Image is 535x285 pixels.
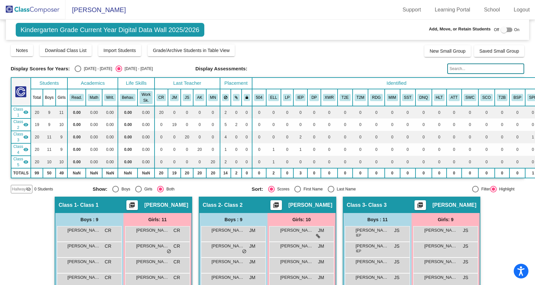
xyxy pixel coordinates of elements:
button: Work Sk. [139,91,152,104]
td: 0 [385,118,400,131]
td: 0 [266,118,281,131]
button: HLT [434,94,445,101]
td: 0 [447,118,461,131]
td: 0 [495,106,510,118]
th: English Language Learner [266,89,281,106]
span: Class 1 [13,106,23,118]
td: 0.00 [67,118,86,131]
td: 2 [220,106,231,118]
td: 0 [478,118,495,131]
th: Life Skills [118,78,154,89]
th: Total [31,89,43,106]
th: Jenny McCutcheon [168,89,181,106]
td: 0 [321,143,338,156]
td: 0 [432,118,447,131]
mat-icon: visibility [23,110,28,115]
td: 0 [400,118,415,131]
td: 0 [155,156,168,168]
th: Social Work / Counselor [462,89,479,106]
td: 0 [193,118,206,131]
td: 0 [338,118,353,131]
th: Academics [67,78,118,89]
td: 0 [338,106,353,118]
span: Class 4 [13,144,23,155]
td: NaN [67,168,86,178]
td: 49 [56,168,68,178]
button: Read. [69,94,84,101]
td: 0 [432,106,447,118]
td: 2 [231,118,242,131]
td: 0 [193,131,206,143]
th: SST Process was engaged this year [400,89,415,106]
td: 0.00 [67,156,86,168]
td: 0 [478,156,495,168]
td: 19 [31,118,43,131]
button: DNQ [417,94,430,101]
td: 0 [509,118,525,131]
td: 0 [193,156,206,168]
button: ATT [449,94,459,101]
th: Last Teacher [155,78,220,89]
button: MN [208,94,218,101]
span: Grade/Archive Students in Table View [153,48,230,53]
td: 0 [266,131,281,143]
td: 0 [155,143,168,156]
td: 0.00 [138,156,154,168]
td: 2 [293,131,307,143]
td: NaN [86,168,102,178]
td: 0 [206,131,220,143]
td: 0 [338,131,353,143]
td: 1 [266,156,281,168]
td: 0 [252,131,267,143]
th: Difficult Parent [307,89,321,106]
span: Display Scores for Years: [11,66,70,72]
span: [PERSON_NAME] [65,5,126,15]
mat-icon: visibility [23,159,28,165]
td: 20 [206,156,220,168]
td: 0 [478,131,495,143]
th: Tier 2A ELA [338,89,353,106]
td: 19 [168,118,181,131]
td: 0 [181,106,193,118]
th: Keep with teacher [242,89,252,106]
span: Class 5 [13,156,23,168]
button: Saved Small Group [474,45,524,57]
td: 0 [155,131,168,143]
td: NaN [102,168,118,178]
th: Keep with students [231,89,242,106]
td: 0 [321,106,338,118]
td: 0 [181,156,193,168]
td: 0.00 [102,131,118,143]
button: JS [183,94,191,101]
button: Grade/Archive Students in Table View [148,45,235,56]
td: 0 [509,143,525,156]
td: 0.00 [138,143,154,156]
td: 0 [168,131,181,143]
td: 0.00 [67,106,86,118]
td: 10 [43,156,56,168]
td: 0 [281,143,293,156]
th: Math Intervention Tier 2B [385,89,400,106]
td: 0 [231,143,242,156]
td: 0 [400,156,415,168]
td: 0 [353,143,368,156]
mat-icon: visibility [23,122,28,127]
th: L.E.A.P. Program [281,89,293,106]
td: Melissa Neal - Class 5 [11,156,31,168]
td: 0.00 [67,143,86,156]
td: 1 [293,143,307,156]
th: Boys [43,89,56,106]
td: 0.00 [138,118,154,131]
button: Print Students Details [126,200,138,210]
td: 20 [155,106,168,118]
td: 20 [181,131,193,143]
td: 0 [252,143,267,156]
td: 0 [252,118,267,131]
td: 0.00 [102,156,118,168]
td: 20 [155,168,168,178]
mat-icon: visibility [23,147,28,152]
th: Reading improvement Tier 2B [368,89,384,106]
td: 0 [432,131,447,143]
td: 0 [415,143,432,156]
td: 0 [293,106,307,118]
